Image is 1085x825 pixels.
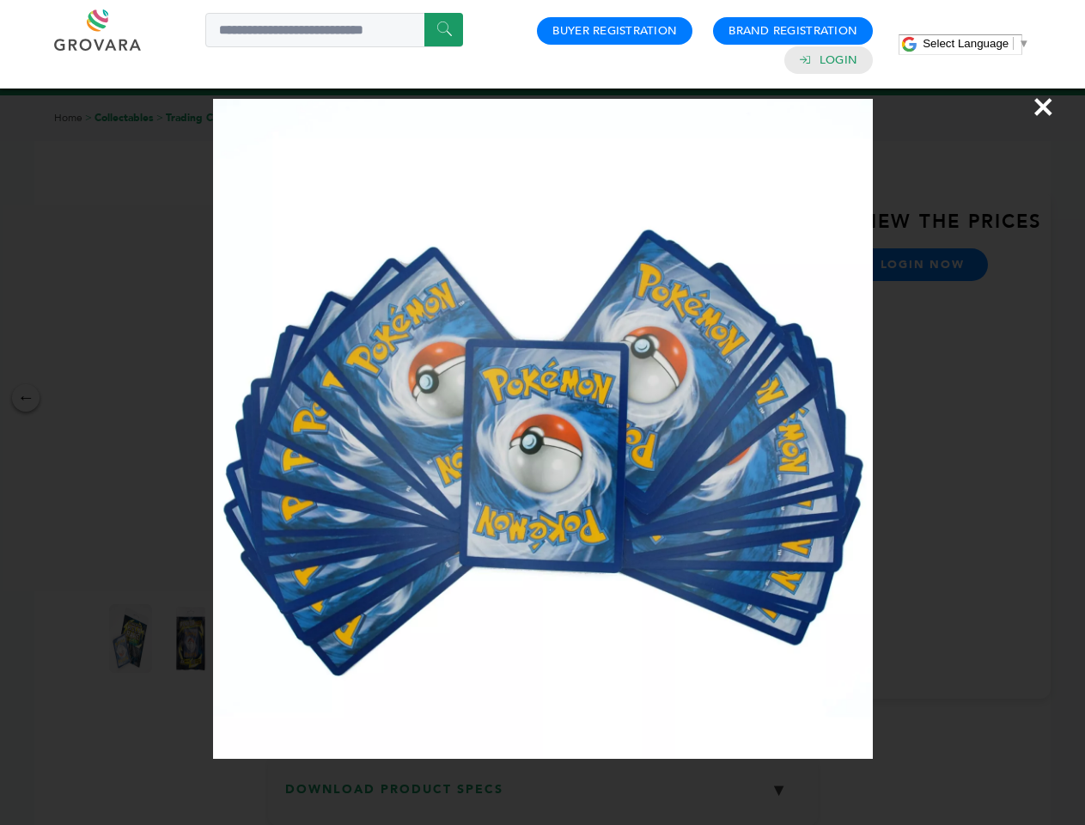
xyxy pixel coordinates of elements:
[923,37,1029,50] a: Select Language​
[728,23,857,39] a: Brand Registration
[923,37,1009,50] span: Select Language
[1018,37,1029,50] span: ▼
[213,99,873,759] img: Image Preview
[1032,82,1055,131] span: ×
[552,23,677,39] a: Buyer Registration
[205,13,463,47] input: Search a product or brand...
[820,52,857,68] a: Login
[1013,37,1014,50] span: ​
